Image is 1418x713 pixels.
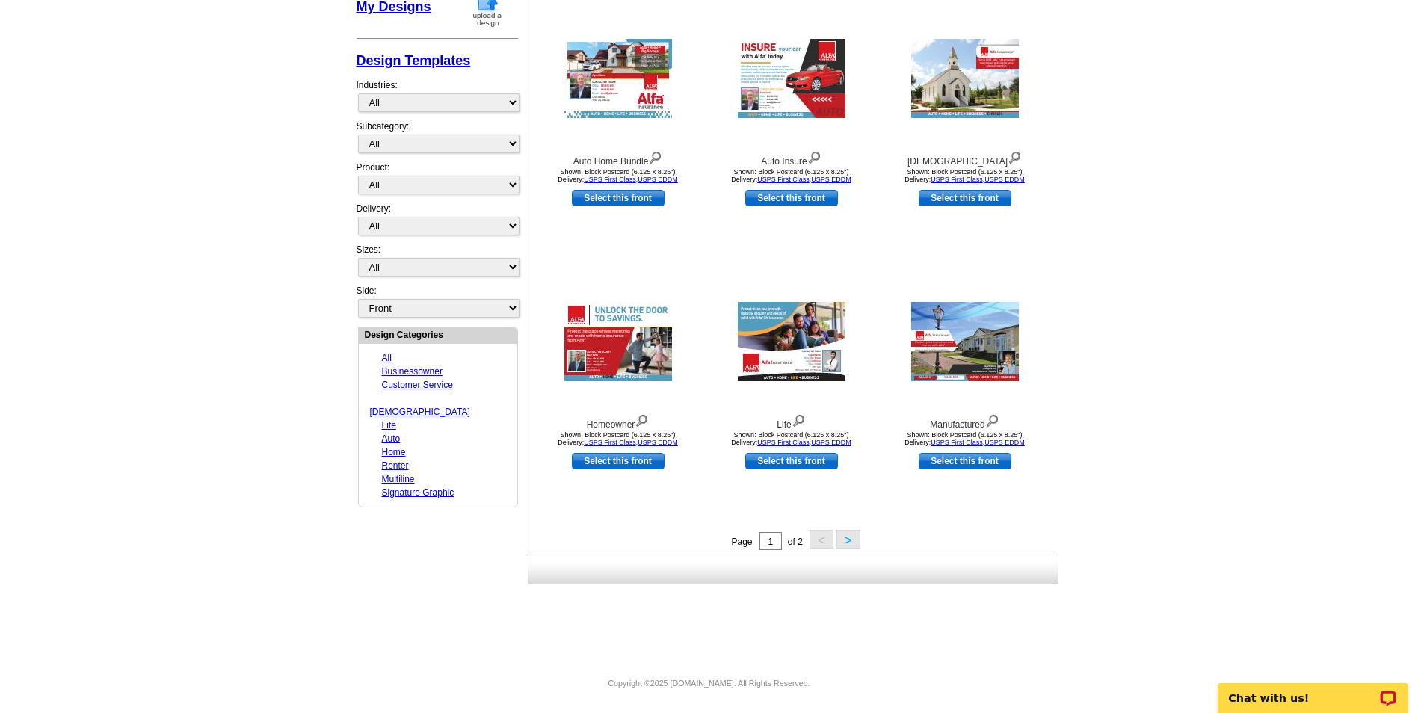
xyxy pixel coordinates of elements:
[984,439,1025,446] a: USPS EDDM
[731,537,752,547] span: Page
[382,447,406,457] a: Home
[564,39,672,118] img: Auto Home Bundle
[638,439,678,446] a: USPS EDDM
[709,411,874,431] div: Life
[357,71,518,120] div: Industries:
[382,433,401,444] a: Auto
[357,202,518,243] div: Delivery:
[738,302,845,381] img: Life
[382,487,454,498] a: Signature Graphic
[984,176,1025,183] a: USPS EDDM
[883,168,1047,183] div: Shown: Block Postcard (6.125 x 8.25") Delivery: ,
[357,161,518,202] div: Product:
[883,148,1047,168] div: [DEMOGRAPHIC_DATA]
[1008,148,1022,164] img: view design details
[757,439,810,446] a: USPS First Class
[536,411,700,431] div: Homeowner
[745,190,838,206] a: use this design
[911,39,1019,118] img: Church
[757,176,810,183] a: USPS First Class
[635,411,649,428] img: view design details
[382,353,392,363] a: All
[931,176,983,183] a: USPS First Class
[382,474,415,484] a: Multiline
[370,407,470,417] a: [DEMOGRAPHIC_DATA]
[919,453,1011,469] a: use this design
[709,148,874,168] div: Auto Insure
[792,411,806,428] img: view design details
[745,453,838,469] a: use this design
[584,439,636,446] a: USPS First Class
[536,168,700,183] div: Shown: Block Postcard (6.125 x 8.25") Delivery: ,
[810,530,833,549] button: <
[738,39,845,118] img: Auto Insure
[357,284,518,319] div: Side:
[709,168,874,183] div: Shown: Block Postcard (6.125 x 8.25") Delivery: ,
[357,243,518,284] div: Sizes:
[883,431,1047,446] div: Shown: Block Postcard (6.125 x 8.25") Delivery: ,
[807,148,821,164] img: view design details
[811,176,851,183] a: USPS EDDM
[357,53,471,68] a: Design Templates
[584,176,636,183] a: USPS First Class
[911,302,1019,381] img: Manufactured
[638,176,678,183] a: USPS EDDM
[536,148,700,168] div: Auto Home Bundle
[382,366,443,377] a: Businessowner
[382,380,453,390] a: Customer Service
[788,537,803,547] span: of 2
[359,327,517,342] div: Design Categories
[648,148,662,164] img: view design details
[572,453,665,469] a: use this design
[564,302,672,381] img: Homeowner
[836,530,860,549] button: >
[931,439,983,446] a: USPS First Class
[572,190,665,206] a: use this design
[985,411,999,428] img: view design details
[883,411,1047,431] div: Manufactured
[709,431,874,446] div: Shown: Block Postcard (6.125 x 8.25") Delivery: ,
[382,460,409,471] a: Renter
[811,439,851,446] a: USPS EDDM
[919,190,1011,206] a: use this design
[536,431,700,446] div: Shown: Block Postcard (6.125 x 8.25") Delivery: ,
[1208,666,1418,713] iframe: LiveChat chat widget
[382,420,396,430] a: Life
[357,120,518,161] div: Subcategory:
